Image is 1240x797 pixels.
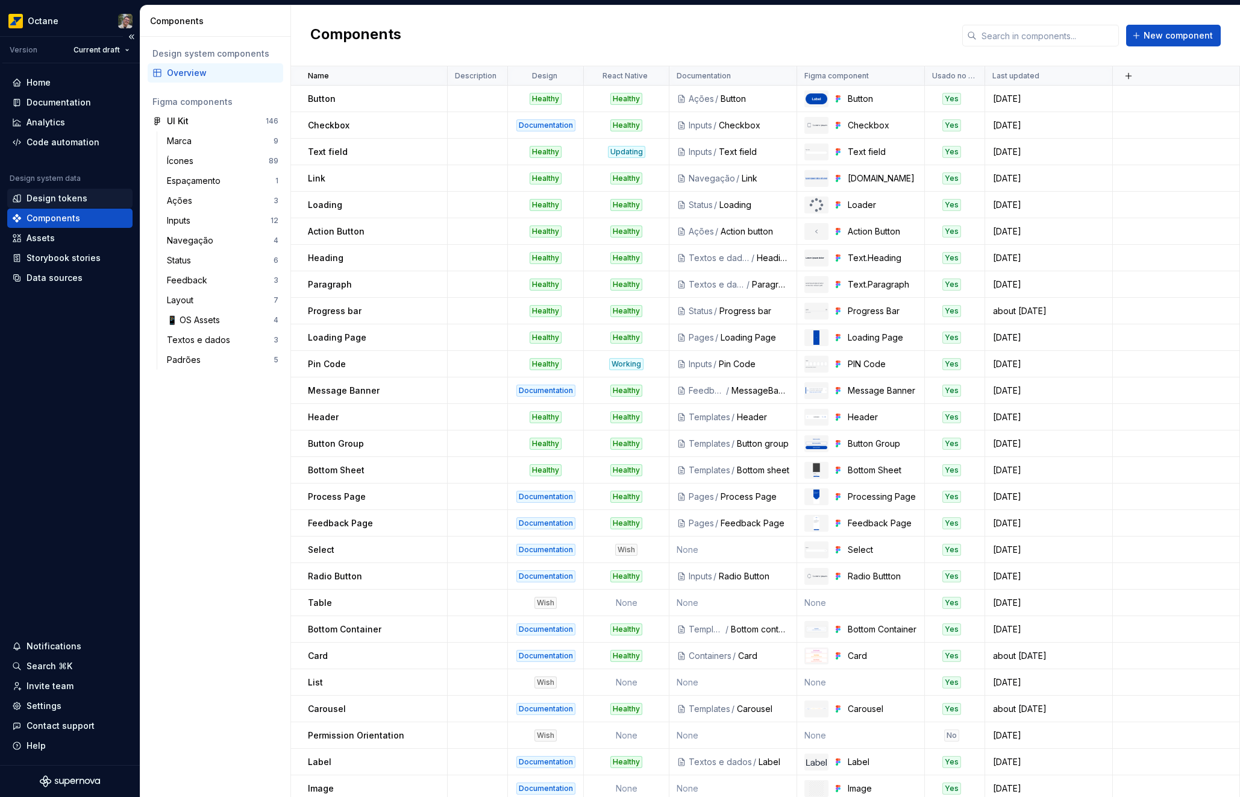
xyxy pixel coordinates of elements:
img: Loading Page [813,330,820,345]
td: None [669,537,797,563]
div: Healthy [610,119,642,131]
div: Espaçamento [167,175,225,187]
img: Bottom Sheet [813,463,819,477]
div: Yes [942,385,961,397]
p: Select [308,544,334,556]
div: [DATE] [986,358,1112,370]
div: Feedback Page [721,517,789,529]
div: Textos e dados [689,279,745,291]
p: Design [532,71,557,81]
div: / [714,225,721,238]
div: [DATE] [986,332,1112,344]
div: [DATE] [986,93,1112,105]
div: Healthy [610,279,642,291]
div: Healthy [610,225,642,238]
img: Processing Page [813,490,820,504]
div: Analytics [27,116,65,128]
div: Status [167,254,196,266]
div: Ações [689,225,714,238]
div: Healthy [610,172,642,184]
div: Feedback Page [848,517,917,529]
a: Feedback3 [162,271,283,290]
div: Link [742,172,789,184]
img: Tiago Almeida [118,14,133,28]
a: Padrões5 [162,350,283,370]
h2: Components [310,25,401,46]
div: 12 [271,216,278,225]
p: Loading Page [308,332,366,344]
a: Home [7,73,133,92]
a: Textos e dados3 [162,330,283,350]
a: Code automation [7,133,133,152]
img: e8093afa-4b23-4413-bf51-00cde92dbd3f.png [8,14,23,28]
p: Message Banner [308,385,380,397]
div: Heading [757,252,789,264]
p: Documentation [677,71,731,81]
div: Button Group [848,438,917,450]
div: Text field [848,146,917,158]
a: Assets [7,228,133,248]
div: about [DATE] [986,305,1112,317]
div: [DATE] [986,544,1112,556]
div: Design system components [152,48,278,60]
div: Documentation [516,491,575,503]
div: Healthy [530,279,562,291]
div: / [713,305,719,317]
div: Message Banner [848,385,917,397]
div: Search ⌘K [27,660,72,672]
div: [DATE] [986,570,1112,582]
div: Figma components [152,96,278,108]
div: Radio Button [719,570,789,582]
a: Overview [148,63,283,83]
div: [DATE] [986,597,1112,609]
div: Yes [942,570,961,582]
div: Yes [942,491,961,503]
div: Healthy [610,305,642,317]
div: Templates [689,464,730,476]
div: Design system data [10,174,81,183]
div: / [714,93,721,105]
div: Updating [608,146,645,158]
div: Loading Page [848,332,917,344]
p: Heading [308,252,343,264]
div: [DATE] [986,279,1112,291]
div: Healthy [530,252,562,264]
div: / [712,119,719,131]
div: Header [848,411,917,423]
div: / [712,570,719,582]
div: Invite team [27,680,74,692]
p: Description [455,71,496,81]
p: Usado no Transforma KMV [932,71,975,81]
div: [DOMAIN_NAME] [848,172,917,184]
div: Healthy [530,438,562,450]
img: Bottom Container [806,626,827,632]
div: Inputs [167,215,195,227]
div: Documentation [27,96,91,109]
div: 📱 OS Assets [167,314,225,326]
div: Loader [848,199,917,211]
div: Healthy [610,385,642,397]
div: Inputs [689,146,712,158]
div: Feedback [689,385,725,397]
div: [DATE] [986,411,1112,423]
div: Inputs [689,570,712,582]
div: Pin Code [719,358,789,370]
div: Yes [942,172,961,184]
div: Yes [942,597,961,609]
div: Ações [689,93,714,105]
div: 6 [274,256,278,265]
div: Status [689,199,713,211]
div: Data sources [27,272,83,284]
a: Layout7 [162,291,283,310]
div: [DATE] [986,172,1112,184]
p: Loading [308,199,342,211]
div: Healthy [610,199,642,211]
td: None [797,590,925,616]
a: Marca9 [162,131,283,151]
div: 1 [275,176,278,186]
div: Healthy [530,93,562,105]
p: Process Page [308,491,366,503]
div: / [730,464,737,476]
div: / [714,332,721,344]
span: Current draft [74,45,120,55]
